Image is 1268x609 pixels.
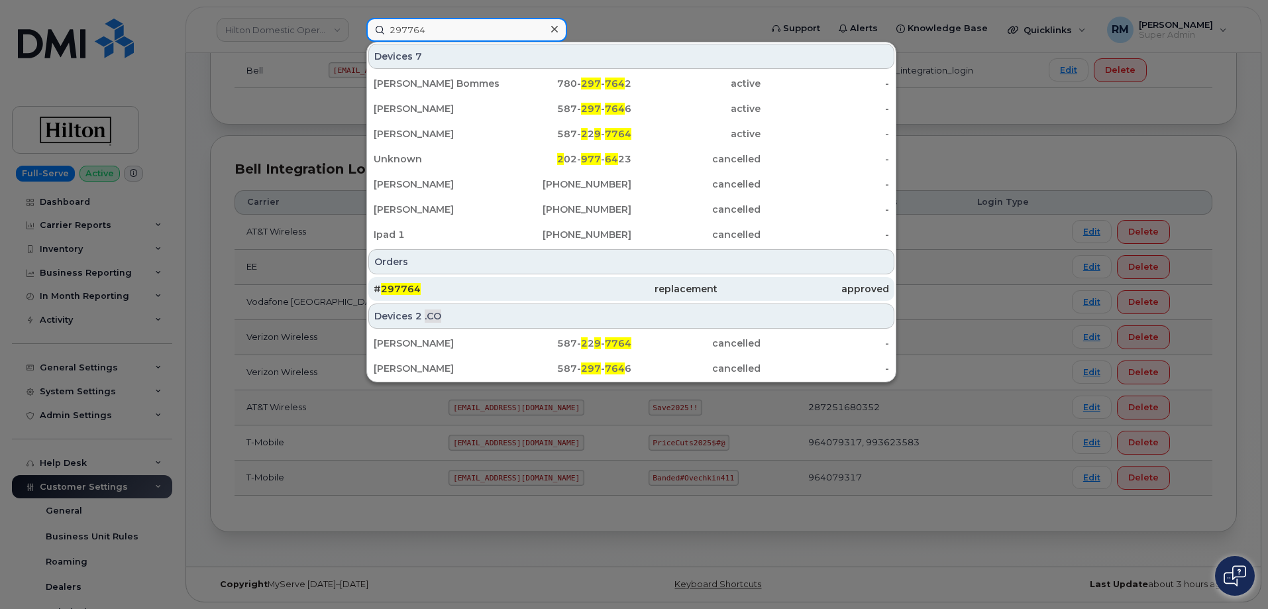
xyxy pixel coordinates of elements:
[581,337,588,349] span: 2
[594,128,601,140] span: 9
[761,362,890,375] div: -
[374,203,503,216] div: [PERSON_NAME]
[545,282,717,296] div: replacement
[605,128,631,140] span: 7764
[368,147,894,171] a: Unknown202-977-6423cancelled-
[761,337,890,350] div: -
[368,223,894,247] a: Ipad 1[PHONE_NUMBER]cancelled-
[415,309,422,323] span: 2
[594,337,601,349] span: 9
[631,362,761,375] div: cancelled
[605,337,631,349] span: 7764
[631,337,761,350] div: cancelled
[631,178,761,191] div: cancelled
[761,127,890,140] div: -
[368,72,894,95] a: [PERSON_NAME] Bommes780-297-7642active-
[581,103,601,115] span: 297
[368,277,894,301] a: #297764replacementapproved
[761,152,890,166] div: -
[374,337,503,350] div: [PERSON_NAME]
[503,203,632,216] div: [PHONE_NUMBER]
[374,127,503,140] div: [PERSON_NAME]
[425,309,441,323] span: .CO
[374,362,503,375] div: [PERSON_NAME]
[368,172,894,196] a: [PERSON_NAME][PHONE_NUMBER]cancelled-
[631,152,761,166] div: cancelled
[374,228,503,241] div: Ipad 1
[368,357,894,380] a: [PERSON_NAME]587-297-7646cancelled-
[605,103,625,115] span: 764
[374,77,503,90] div: [PERSON_NAME] Bommes
[761,203,890,216] div: -
[581,128,588,140] span: 2
[631,77,761,90] div: active
[368,44,894,69] div: Devices
[631,203,761,216] div: cancelled
[605,362,625,374] span: 764
[368,197,894,221] a: [PERSON_NAME][PHONE_NUMBER]cancelled-
[503,362,632,375] div: 587- - 6
[581,362,601,374] span: 297
[368,97,894,121] a: [PERSON_NAME]587-297-7646active-
[605,78,625,89] span: 764
[374,102,503,115] div: [PERSON_NAME]
[374,178,503,191] div: [PERSON_NAME]
[368,331,894,355] a: [PERSON_NAME]587-229-7764cancelled-
[503,228,632,241] div: [PHONE_NUMBER]
[503,152,632,166] div: 02- - 23
[717,282,889,296] div: approved
[368,304,894,329] div: Devices
[761,102,890,115] div: -
[557,153,564,165] span: 2
[1224,565,1246,586] img: Open chat
[368,249,894,274] div: Orders
[605,153,618,165] span: 64
[631,228,761,241] div: cancelled
[761,228,890,241] div: -
[631,127,761,140] div: active
[503,77,632,90] div: 780- - 2
[503,102,632,115] div: 587- - 6
[374,282,545,296] div: #
[503,337,632,350] div: 587- 2 -
[503,127,632,140] div: 587- 2 -
[381,283,421,295] span: 297764
[761,77,890,90] div: -
[415,50,422,63] span: 7
[631,102,761,115] div: active
[761,178,890,191] div: -
[581,153,601,165] span: 977
[374,152,503,166] div: Unknown
[368,122,894,146] a: [PERSON_NAME]587-229-7764active-
[366,18,567,42] input: Find something...
[581,78,601,89] span: 297
[503,178,632,191] div: [PHONE_NUMBER]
